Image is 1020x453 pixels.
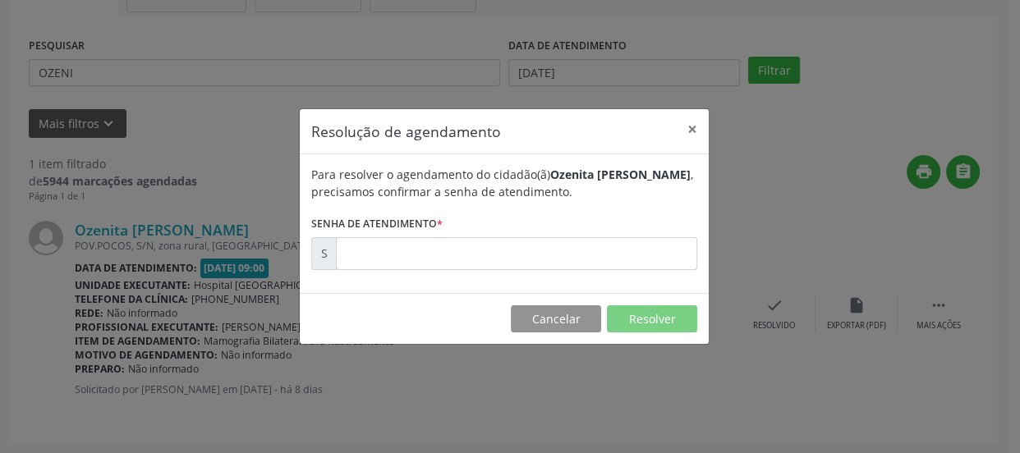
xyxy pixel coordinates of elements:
[676,109,709,149] button: Close
[311,166,697,200] div: Para resolver o agendamento do cidadão(ã) , precisamos confirmar a senha de atendimento.
[607,305,697,333] button: Resolver
[311,121,501,142] h5: Resolução de agendamento
[550,167,691,182] b: Ozenita [PERSON_NAME]
[311,212,443,237] label: Senha de atendimento
[511,305,601,333] button: Cancelar
[311,237,337,270] div: S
